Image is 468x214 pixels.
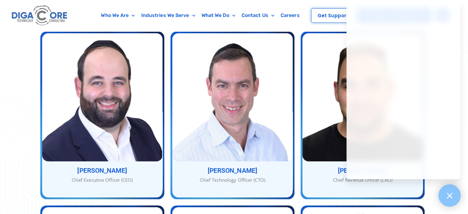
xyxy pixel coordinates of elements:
[98,8,138,22] a: Who We Are
[10,3,69,28] img: Digacore logo 1
[172,176,293,184] div: Chief Technology Officer (CTO)
[42,176,162,184] div: Chief Executive Officer (CEO)
[198,8,238,22] a: What We Do
[278,8,303,22] a: Careers
[311,8,355,23] a: Get Support
[318,13,348,18] span: Get Support
[238,8,278,22] a: Contact Us
[302,33,423,161] img: Jacob Berezin - Chief Revenue Officer (CRO)
[42,33,162,161] img: Abe-Kramer - Chief Executive Officer (CEO)
[172,33,293,161] img: Nathan Berger - Chief Technology Officer (CTO)
[302,168,423,174] h3: [PERSON_NAME]
[346,2,460,179] iframe: Chatgenie Messenger
[94,8,307,22] nav: Menu
[302,176,423,184] div: Chief Revenue Officer (CRO)
[138,8,198,22] a: Industries We Serve
[42,168,162,174] h3: [PERSON_NAME]
[172,168,293,174] h3: [PERSON_NAME]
